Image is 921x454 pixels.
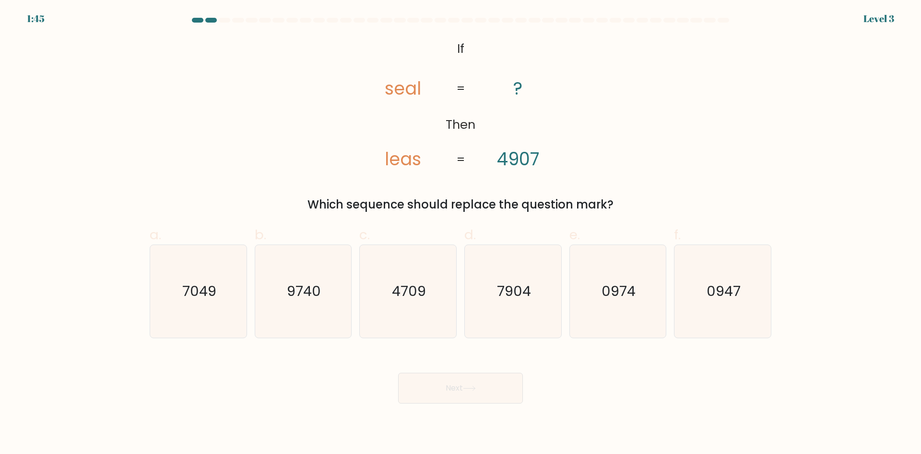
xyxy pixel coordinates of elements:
[513,76,522,101] tspan: ?
[456,80,465,98] tspan: =
[707,282,741,301] text: 0947
[385,147,421,172] tspan: leas
[150,225,161,244] span: a.
[497,282,531,301] text: 7904
[863,12,894,26] div: Level 3
[497,147,539,172] tspan: 4907
[255,225,266,244] span: b.
[398,373,523,404] button: Next
[155,196,766,213] div: Which sequence should replace the question mark?
[456,151,465,168] tspan: =
[446,116,475,134] tspan: Then
[182,282,216,301] text: 7049
[359,225,370,244] span: c.
[602,282,636,301] text: 0974
[27,12,45,26] div: 1:45
[464,225,476,244] span: d.
[457,40,464,57] tspan: If
[674,225,681,244] span: f.
[385,76,421,101] tspan: seal
[392,282,426,301] text: 4709
[287,282,321,301] text: 9740
[569,225,580,244] span: e.
[350,37,571,173] svg: @import url('[URL][DOMAIN_NAME]);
